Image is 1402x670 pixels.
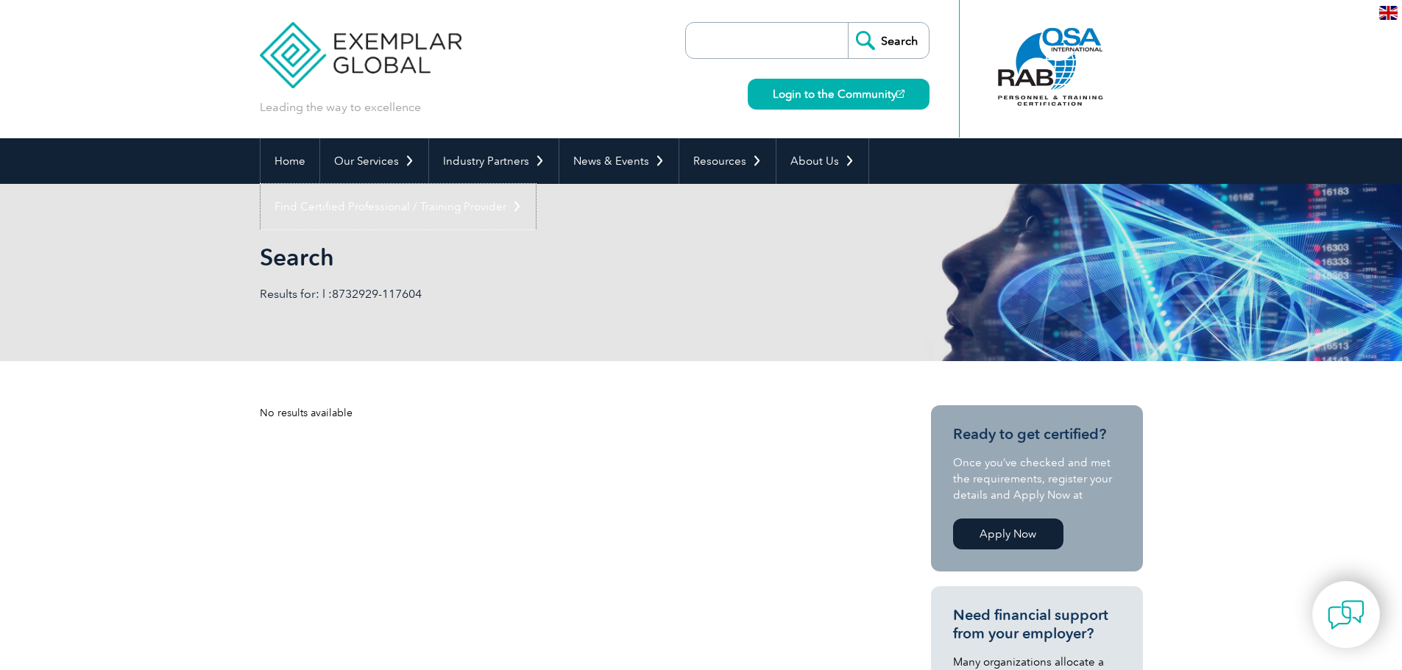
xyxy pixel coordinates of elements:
[896,90,904,98] img: open_square.png
[679,138,776,184] a: Resources
[953,425,1121,443] h3: Ready to get certified?
[260,286,701,302] p: Results for: l :8732929-117604
[748,79,930,110] a: Login to the Community
[429,138,559,184] a: Industry Partners
[260,405,878,421] div: No results available
[848,23,929,58] input: Search
[261,138,319,184] a: Home
[559,138,679,184] a: News & Events
[953,455,1121,503] p: Once you’ve checked and met the requirements, register your details and Apply Now at
[261,184,536,229] a: Find Certified Professional / Training Provider
[320,138,428,184] a: Our Services
[953,518,1063,549] a: Apply Now
[776,138,868,184] a: About Us
[260,99,421,115] p: Leading the way to excellence
[953,606,1121,643] h3: Need financial support from your employer?
[1379,6,1398,20] img: en
[1328,596,1364,633] img: contact-chat.png
[260,243,825,271] h1: Search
